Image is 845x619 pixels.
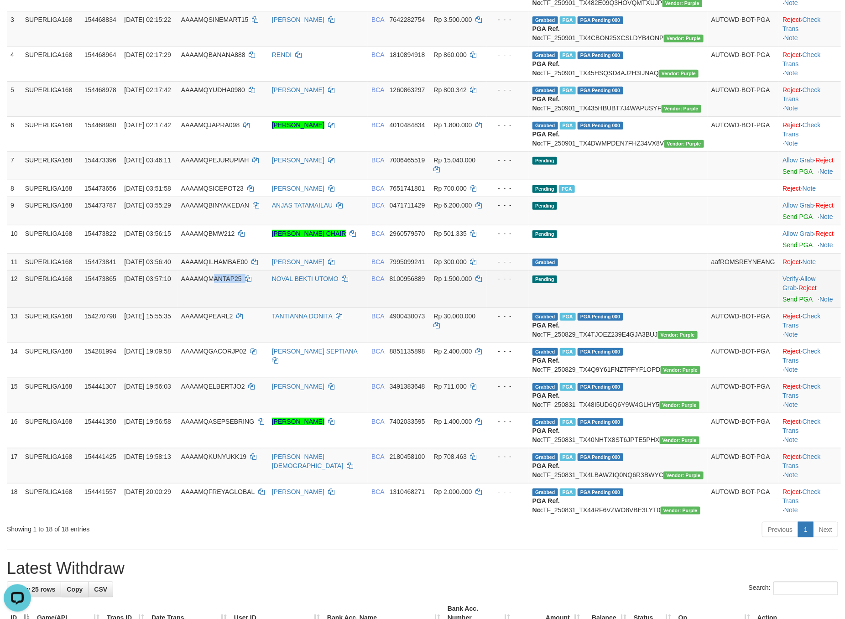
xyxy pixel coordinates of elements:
td: AUTOWD-BOT-PGA [708,343,779,378]
span: 154441350 [84,418,116,425]
td: TF_250829_TX4TJOEZ239E4GJA3BUJ [529,307,708,343]
span: BCA [371,156,384,164]
span: BCA [371,275,384,282]
span: Grabbed [532,122,558,130]
span: Copy 7651741801 to clipboard [390,185,425,192]
td: · · [779,270,841,307]
div: - - - [490,274,525,283]
span: 154468978 [84,86,116,94]
span: [DATE] 15:55:35 [124,312,171,320]
span: 154468964 [84,51,116,58]
span: Rp 711.000 [434,383,467,390]
a: [PERSON_NAME] SEPTIANA [272,348,358,355]
span: BCA [371,348,384,355]
span: Copy 8100956889 to clipboard [390,275,425,282]
a: [PERSON_NAME] CHAIR [272,230,346,237]
a: TANTIANNA DONITA [272,312,333,320]
td: 9 [7,197,21,225]
span: Copy 1810894918 to clipboard [390,51,425,58]
a: [PERSON_NAME] [272,185,324,192]
span: Grabbed [532,16,558,24]
td: 5 [7,81,21,116]
span: Pending [532,202,557,210]
b: PGA Ref. No: [532,60,560,77]
span: AAAAMQSINEMART15 [181,16,249,23]
a: Next [813,522,838,537]
b: PGA Ref. No: [532,357,560,373]
td: 8 [7,180,21,197]
span: · [782,230,815,237]
span: PGA Pending [578,313,623,321]
span: 154473865 [84,275,116,282]
a: Note [803,185,816,192]
span: Pending [532,185,557,193]
span: PGA Pending [578,122,623,130]
span: Rp 15.040.000 [434,156,476,164]
a: [PERSON_NAME] [272,121,324,129]
td: · [779,180,841,197]
td: · · [779,307,841,343]
a: Allow Grab [782,275,815,291]
span: Vendor URL: https://trx4.1velocity.biz [660,401,699,409]
span: Grabbed [532,259,558,266]
td: TF_250901_TX435HBUBT7J4WAPUSYF [529,81,708,116]
span: Copy 7006465519 to clipboard [390,156,425,164]
td: · · [779,116,841,151]
td: TF_250829_TX4Q9Y61FNZTFFYF1OPD [529,343,708,378]
a: Reject [782,453,801,460]
span: AAAAMQELBERTJO2 [181,383,245,390]
td: · [779,197,841,225]
span: Vendor URL: https://trx4.1velocity.biz [664,140,704,148]
a: Reject [798,284,817,291]
td: SUPERLIGA168 [21,253,81,270]
td: SUPERLIGA168 [21,46,81,81]
span: Copy 7995099241 to clipboard [390,258,425,265]
span: 154473822 [84,230,116,237]
a: Verify [782,275,798,282]
a: Reject [782,348,801,355]
td: SUPERLIGA168 [21,343,81,378]
span: 154441307 [84,383,116,390]
span: [DATE] 03:57:10 [124,275,171,282]
a: Reject [782,312,801,320]
a: Send PGA [782,168,812,175]
a: Note [784,471,798,479]
span: BCA [371,121,384,129]
td: SUPERLIGA168 [21,378,81,413]
td: TF_250831_TX4LBAWZIQ0NQ6R3BWYC [529,448,708,483]
a: Check Trans [782,121,820,138]
span: PGA Pending [578,52,623,59]
a: [PERSON_NAME][DEMOGRAPHIC_DATA] [272,453,344,469]
a: Note [819,213,833,220]
a: Check Trans [782,418,820,434]
a: Check Trans [782,16,820,32]
span: Marked by aafchoeunmanni [560,87,576,94]
span: [DATE] 03:55:29 [124,202,171,209]
a: Note [819,241,833,249]
td: 3 [7,11,21,46]
span: [DATE] 19:09:58 [124,348,171,355]
a: Note [819,296,833,303]
span: BCA [371,312,384,320]
a: Check Trans [782,312,820,329]
span: AAAAMQMANTAP25 [181,275,242,282]
span: BCA [371,418,384,425]
a: ANJAS TATAMAILAU [272,202,333,209]
span: BCA [371,202,384,209]
span: [DATE] 19:56:03 [124,383,171,390]
span: Copy 7402033595 to clipboard [390,418,425,425]
a: Reject [782,258,801,265]
a: Note [784,140,798,147]
b: PGA Ref. No: [532,427,560,443]
a: Reject [782,185,801,192]
span: Marked by aafsoycanthlai [560,383,576,391]
span: Marked by aafmaleo [560,313,576,321]
td: · · [779,343,841,378]
td: · · [779,81,841,116]
span: BCA [371,185,384,192]
td: 11 [7,253,21,270]
span: Rp 300.000 [434,258,467,265]
span: Copy 8851135898 to clipboard [390,348,425,355]
span: BCA [371,86,384,94]
td: 16 [7,413,21,448]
